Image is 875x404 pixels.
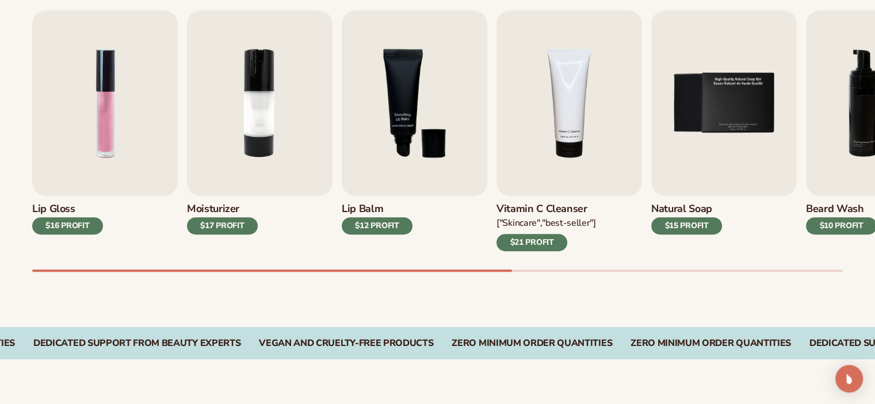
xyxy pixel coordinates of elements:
div: $12 PROFIT [342,217,412,234]
div: DEDICATED SUPPORT FROM BEAUTY EXPERTS [33,338,240,349]
h3: Natural Soap [651,203,722,216]
div: $16 PROFIT [32,217,103,234]
div: $17 PROFIT [187,217,258,234]
div: ["Skincare","Best-seller"] [496,217,596,229]
div: Open Intercom Messenger [835,365,863,393]
a: 4 / 9 [496,10,642,251]
a: 1 / 9 [32,10,178,251]
h3: Lip Balm [342,203,412,216]
h3: Lip Gloss [32,203,103,216]
h3: Vitamin C Cleanser [496,203,596,216]
div: Vegan and Cruelty-Free Products [259,338,433,349]
div: $15 PROFIT [651,217,722,234]
div: Zero Minimum Order QuantitieS [631,338,791,349]
a: 2 / 9 [187,10,333,251]
h3: Moisturizer [187,203,258,216]
div: Zero Minimum Order QuantitieS [452,338,612,349]
a: 3 / 9 [342,10,487,251]
a: 5 / 9 [651,10,797,251]
div: $21 PROFIT [496,234,567,251]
